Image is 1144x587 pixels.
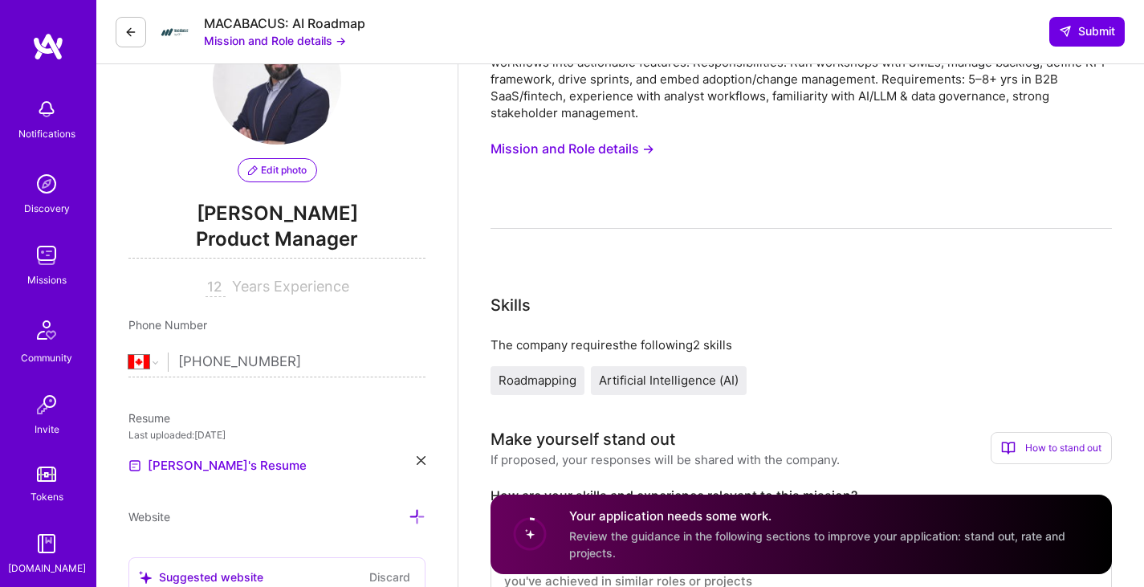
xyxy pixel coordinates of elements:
[18,125,75,142] div: Notifications
[128,411,170,425] span: Resume
[35,421,59,438] div: Invite
[124,26,137,39] i: icon LeftArrowDark
[32,32,64,61] img: logo
[204,32,346,49] button: Mission and Role details →
[1049,17,1125,46] button: Submit
[599,373,739,388] span: Artificial Intelligence (AI)
[569,529,1065,560] span: Review the guidance in the following sections to improve your application: stand out, rate and pr...
[31,488,63,505] div: Tokens
[128,202,425,226] span: [PERSON_NAME]
[27,271,67,288] div: Missions
[569,508,1093,524] h4: Your application needs some work.
[128,318,207,332] span: Phone Number
[499,373,576,388] span: Roadmapping
[31,93,63,125] img: bell
[37,467,56,482] img: tokens
[24,200,70,217] div: Discovery
[204,15,365,32] div: MACABACUS: AI Roadmap
[213,16,341,145] img: User Avatar
[27,311,66,349] img: Community
[159,16,191,48] img: Company Logo
[491,451,840,468] div: If proposed, your responses will be shared with the company.
[1001,441,1016,455] i: icon BookOpen
[491,336,1112,353] div: The company requires the following 2 skills
[1059,23,1115,39] span: Submit
[417,456,425,465] i: icon Close
[491,427,675,451] div: Make yourself stand out
[128,459,141,472] img: Resume
[128,426,425,443] div: Last uploaded: [DATE]
[8,560,86,577] div: [DOMAIN_NAME]
[991,432,1112,464] div: How to stand out
[238,158,317,182] button: Edit photo
[128,510,170,524] span: Website
[31,389,63,421] img: Invite
[248,163,307,177] span: Edit photo
[31,168,63,200] img: discovery
[178,339,425,385] input: +1 (000) 000-0000
[206,278,226,297] input: XX
[491,487,1112,504] label: How are your skills and experience relevant to this mission?
[364,568,415,586] button: Discard
[491,293,531,317] div: Skills
[128,226,425,259] span: Product Manager
[21,349,72,366] div: Community
[31,528,63,560] img: guide book
[1059,25,1072,38] i: icon SendLight
[31,239,63,271] img: teamwork
[248,165,258,175] i: icon PencilPurple
[128,456,307,475] a: [PERSON_NAME]'s Resume
[491,37,1112,121] div: Mission: Lead the roadmap for Macabacus’ AI-powered Excel & PowerPoint suite, turning complex ban...
[491,134,654,164] button: Mission and Role details →
[232,278,349,295] span: Years Experience
[139,571,153,585] i: icon SuggestedTeams
[139,569,263,585] div: Suggested website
